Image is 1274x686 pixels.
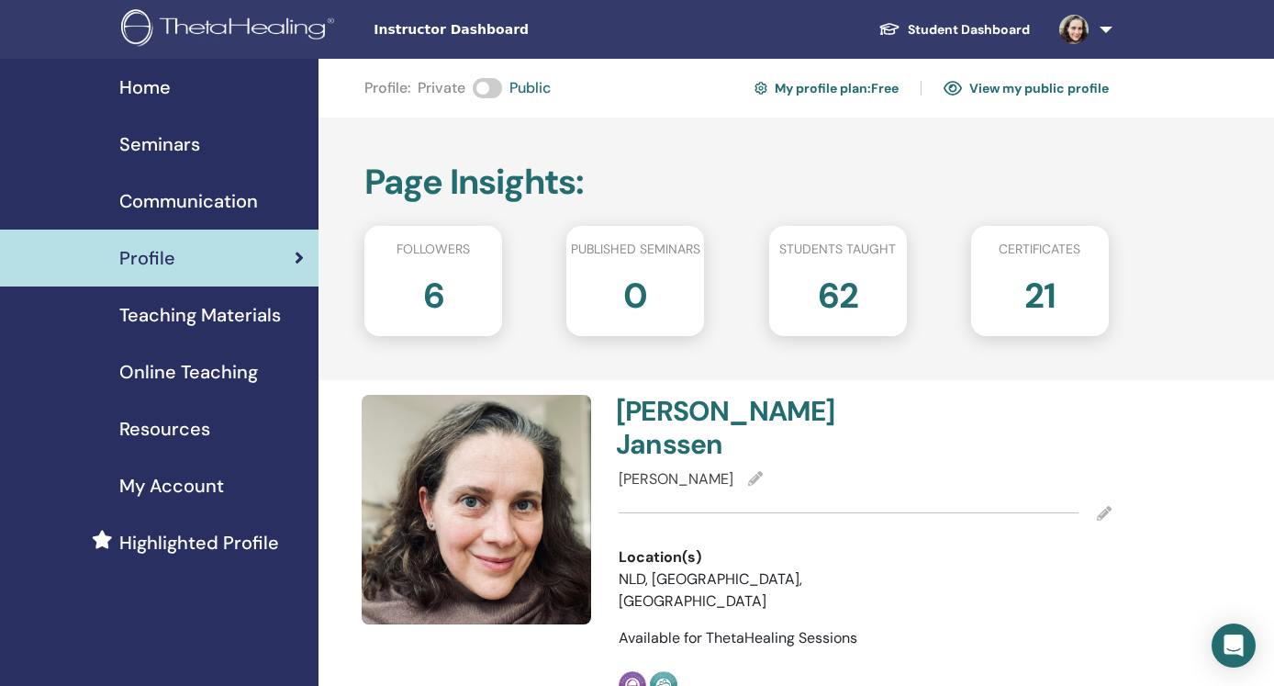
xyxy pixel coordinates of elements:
[119,529,279,557] span: Highlighted Profile
[509,77,551,99] span: Public
[1059,15,1089,44] img: default.jpg
[121,9,341,51] img: logo.png
[423,266,444,318] h2: 6
[1212,624,1256,668] div: Open Intercom Messenger
[119,130,200,158] span: Seminars
[119,301,281,329] span: Teaching Materials
[364,77,410,99] span: Profile :
[619,546,701,568] span: Location(s)
[864,13,1045,47] a: Student Dashboard
[818,266,858,318] h2: 62
[619,628,857,647] span: Available for ThetaHealing Sessions
[119,73,171,101] span: Home
[779,240,896,259] span: Students taught
[944,80,962,96] img: eye.svg
[571,240,700,259] span: Published seminars
[119,415,210,443] span: Resources
[878,21,900,37] img: graduation-cap-white.svg
[619,469,733,489] span: [PERSON_NAME]
[418,77,465,99] span: Private
[754,73,899,103] a: My profile plan:Free
[619,568,808,613] li: NLD, [GEOGRAPHIC_DATA], [GEOGRAPHIC_DATA]
[616,395,855,461] h4: [PERSON_NAME] Janssen
[397,240,470,259] span: Followers
[1024,266,1056,318] h2: 21
[362,395,591,624] img: default.jpg
[119,358,258,386] span: Online Teaching
[119,472,224,500] span: My Account
[623,266,647,318] h2: 0
[119,187,258,215] span: Communication
[999,240,1080,259] span: Certificates
[364,162,1109,204] h2: Page Insights :
[119,244,175,272] span: Profile
[374,20,649,39] span: Instructor Dashboard
[944,73,1109,103] a: View my public profile
[754,79,767,97] img: cog.svg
